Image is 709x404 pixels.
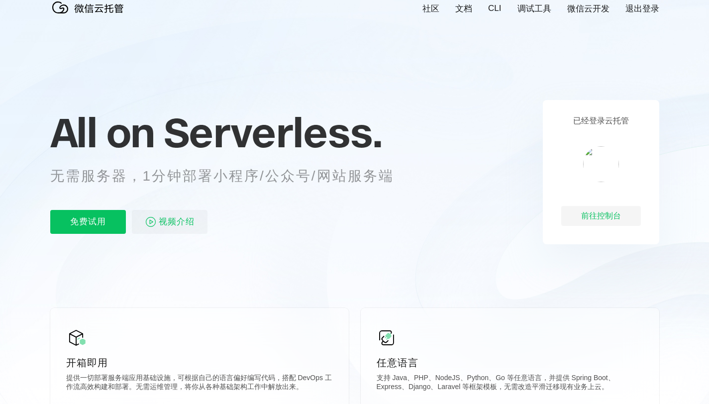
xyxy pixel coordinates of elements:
p: 提供一切部署服务端应用基础设施，可根据自己的语言偏好编写代码，搭配 DevOps 工作流高效构建和部署。无需运维管理，将你从各种基础架构工作中解放出来。 [66,374,333,394]
p: 免费试用 [50,210,126,234]
p: 任意语言 [377,356,643,370]
img: video_play.svg [145,216,157,228]
p: 已经登录云托管 [573,116,629,126]
p: 支持 Java、PHP、NodeJS、Python、Go 等任意语言，并提供 Spring Boot、Express、Django、Laravel 等框架模板，无需改造平滑迁移现有业务上云。 [377,374,643,394]
a: 调试工具 [517,3,551,14]
a: 微信云开发 [567,3,609,14]
span: All on [50,107,154,157]
p: 无需服务器，1分钟部署小程序/公众号/网站服务端 [50,166,412,186]
a: 微信云托管 [50,10,130,19]
a: CLI [488,3,501,13]
a: 退出登录 [625,3,659,14]
a: 文档 [455,3,472,14]
div: 前往控制台 [561,206,641,226]
span: Serverless. [164,107,382,157]
p: 开箱即用 [66,356,333,370]
span: 视频介绍 [159,210,195,234]
a: 社区 [422,3,439,14]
